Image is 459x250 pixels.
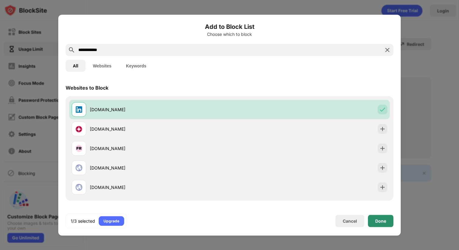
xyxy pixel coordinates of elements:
div: [DOMAIN_NAME] [90,184,229,190]
div: Done [375,218,386,223]
img: search.svg [68,46,75,53]
div: Cancel [343,218,357,224]
div: [DOMAIN_NAME] [90,165,229,171]
div: 1/3 selected [71,218,95,224]
h6: Add to Block List [66,22,393,31]
div: Upgrade [104,218,119,224]
img: favicons [75,183,83,191]
div: [DOMAIN_NAME] [90,145,229,152]
img: favicons [75,125,83,132]
div: [DOMAIN_NAME] [90,106,229,113]
img: favicons [75,145,83,152]
img: favicons [75,106,83,113]
div: [DOMAIN_NAME] [90,126,229,132]
button: All [66,60,86,72]
img: favicons [75,164,83,171]
img: search-close [384,46,391,53]
button: Websites [86,60,119,72]
div: Choose which to block [66,32,393,36]
button: Keywords [119,60,154,72]
div: Websites to Block [66,84,108,91]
